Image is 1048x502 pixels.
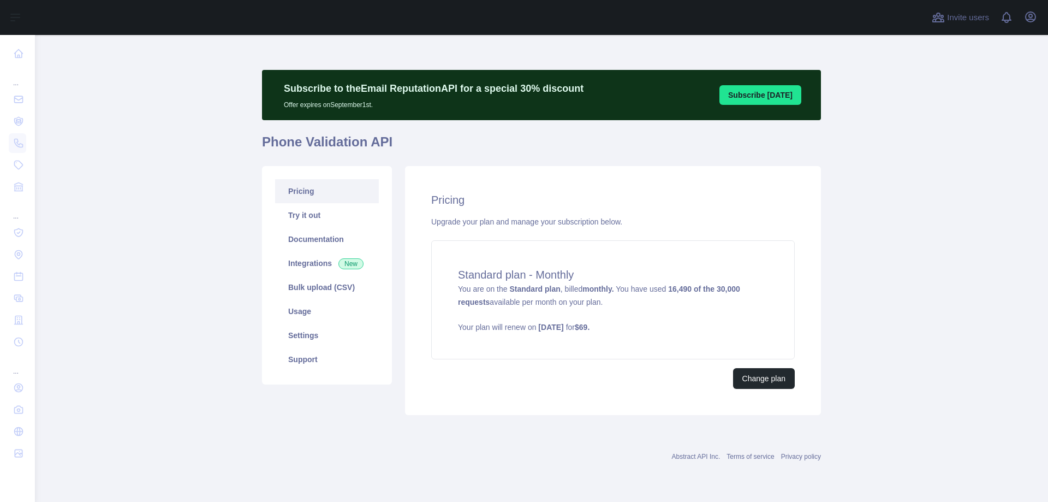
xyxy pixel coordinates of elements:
h4: Standard plan - Monthly [458,267,768,282]
strong: 16,490 of the 30,000 requests [458,285,740,306]
span: New [338,258,364,269]
button: Change plan [733,368,795,389]
span: Invite users [947,11,989,24]
strong: $ 69 . [575,323,589,332]
a: Pricing [275,179,379,203]
strong: monthly. [582,285,614,293]
a: Settings [275,323,379,347]
a: Usage [275,299,379,323]
a: Integrations New [275,251,379,275]
span: You are on the , billed You have used available per month on your plan. [458,285,768,333]
div: ... [9,354,26,376]
a: Support [275,347,379,371]
div: ... [9,66,26,87]
strong: [DATE] [538,323,563,332]
button: Invite users [930,9,991,26]
p: Offer expires on September 1st. [284,96,583,109]
a: Bulk upload (CSV) [275,275,379,299]
p: Your plan will renew on for [458,322,768,333]
div: ... [9,199,26,221]
strong: Standard plan [509,285,560,293]
h2: Pricing [431,192,795,208]
a: Documentation [275,227,379,251]
p: Subscribe to the Email Reputation API for a special 30 % discount [284,81,583,96]
a: Try it out [275,203,379,227]
a: Privacy policy [781,453,821,460]
a: Abstract API Inc. [672,453,720,460]
button: Subscribe [DATE] [719,85,801,105]
div: Upgrade your plan and manage your subscription below. [431,216,795,227]
a: Terms of service [727,453,774,460]
h1: Phone Validation API [262,133,821,160]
